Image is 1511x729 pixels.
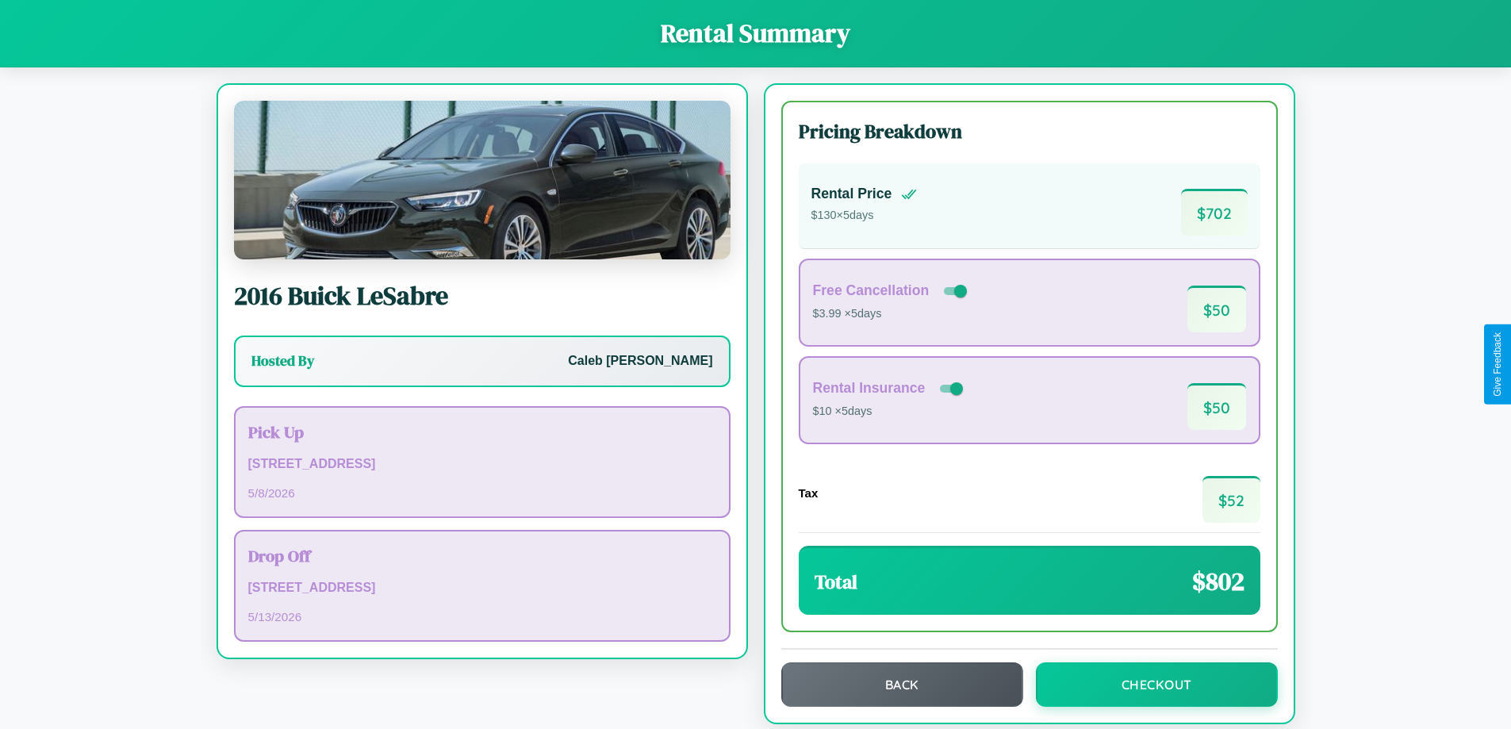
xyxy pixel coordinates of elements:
[811,205,918,226] p: $ 130 × 5 days
[248,577,716,600] p: [STREET_ADDRESS]
[781,662,1023,707] button: Back
[1192,564,1244,599] span: $ 802
[811,186,892,202] h4: Rental Price
[248,420,716,443] h3: Pick Up
[799,118,1260,144] h3: Pricing Breakdown
[815,569,857,595] h3: Total
[1187,383,1246,430] span: $ 50
[1036,662,1278,707] button: Checkout
[813,380,926,397] h4: Rental Insurance
[813,401,967,422] p: $10 × 5 days
[1492,332,1503,397] div: Give Feedback
[813,304,971,324] p: $3.99 × 5 days
[1202,476,1260,523] span: $ 52
[568,350,712,373] p: Caleb [PERSON_NAME]
[16,16,1495,51] h1: Rental Summary
[799,486,819,500] h4: Tax
[248,453,716,476] p: [STREET_ADDRESS]
[234,101,731,259] img: Buick LeSabre
[234,278,731,313] h2: 2016 Buick LeSabre
[248,544,716,567] h3: Drop Off
[813,282,930,299] h4: Free Cancellation
[1181,189,1248,236] span: $ 702
[248,606,716,627] p: 5 / 13 / 2026
[1187,286,1246,332] span: $ 50
[251,351,314,370] h3: Hosted By
[248,482,716,504] p: 5 / 8 / 2026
